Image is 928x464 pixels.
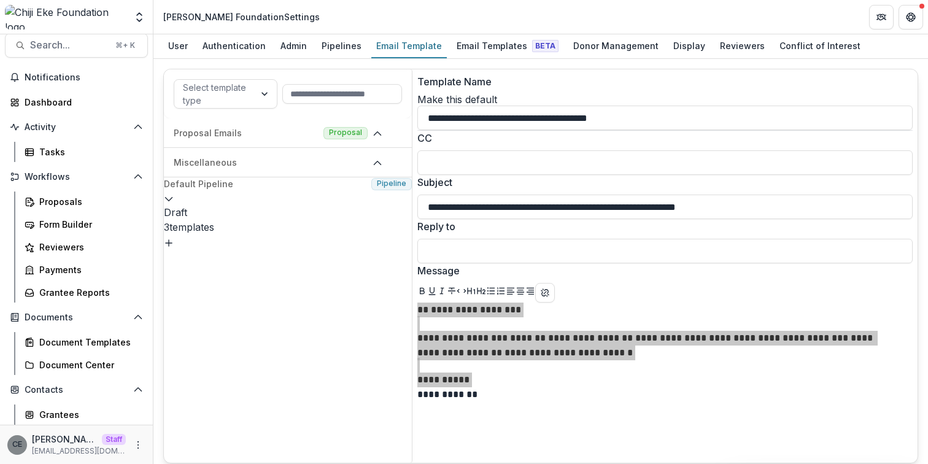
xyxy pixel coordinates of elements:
[164,234,174,249] button: Add template
[25,122,128,133] span: Activity
[568,37,663,55] div: Donor Management
[131,5,148,29] button: Open entity switcher
[12,441,22,449] div: Chiji Eke
[568,34,663,58] a: Donor Management
[899,5,923,29] button: Get Help
[276,34,312,58] a: Admin
[25,172,128,182] span: Workflows
[516,285,525,300] button: Align Center
[5,167,148,187] button: Open Workflows
[20,332,148,352] a: Document Templates
[183,81,246,107] div: Select template type
[20,282,148,303] a: Grantee Reports
[371,34,447,58] a: Email Template
[20,355,148,375] a: Document Center
[39,286,138,299] div: Grantee Reports
[715,34,770,58] a: Reviewers
[163,10,320,23] div: [PERSON_NAME] Foundation Settings
[163,34,193,58] a: User
[198,37,271,55] div: Authentication
[198,34,271,58] a: Authentication
[417,175,905,190] label: Subject
[20,214,148,234] a: Form Builder
[164,177,366,190] p: Default Pipeline
[39,241,138,253] div: Reviewers
[174,156,368,169] p: Miscellaneous
[20,142,148,162] a: Tasks
[164,220,412,234] p: 3 template s
[102,434,126,445] p: Staff
[25,385,128,395] span: Contacts
[174,126,319,139] p: Proposal Emails
[457,285,466,300] button: Code
[452,34,563,58] a: Email Templates Beta
[20,237,148,257] a: Reviewers
[5,33,148,58] button: Search...
[131,438,145,452] button: More
[496,285,506,300] button: Ordered List
[39,358,138,371] div: Document Center
[39,408,138,421] div: Grantees
[39,145,138,158] div: Tasks
[377,179,406,188] span: Pipeline
[20,260,148,280] a: Payments
[164,205,412,220] p: Draft
[371,37,447,55] div: Email Template
[476,285,486,300] button: Heading 2
[25,72,143,83] span: Notifications
[417,219,905,234] label: Reply to
[869,5,894,29] button: Partners
[668,34,710,58] a: Display
[113,39,137,52] div: ⌘ + K
[30,39,108,51] span: Search...
[317,37,366,55] div: Pipelines
[668,37,710,55] div: Display
[158,8,325,26] nav: breadcrumb
[5,380,148,400] button: Open Contacts
[466,285,476,300] button: Heading 1
[5,5,126,29] img: Chiji Eke Foundation logo
[437,285,447,300] button: Italicize
[20,404,148,425] a: Grantees
[417,131,905,145] label: CC
[163,37,193,55] div: User
[5,307,148,327] button: Open Documents
[452,37,563,55] div: Email Templates
[417,94,913,106] span: Make this default
[39,263,138,276] div: Payments
[417,74,905,89] label: Template Name
[317,34,366,58] a: Pipelines
[25,96,138,109] div: Dashboard
[417,263,905,278] label: Message
[715,37,770,55] div: Reviewers
[32,433,97,446] p: [PERSON_NAME]
[525,285,535,300] button: Align Right
[447,285,457,300] button: Strike
[20,191,148,212] a: Proposals
[417,285,427,300] button: Bold
[5,68,148,87] button: Notifications
[39,218,138,231] div: Form Builder
[39,195,138,208] div: Proposals
[5,92,148,112] a: Dashboard
[775,34,865,58] a: Conflict of Interest
[5,117,148,137] button: Open Activity
[25,312,128,323] span: Documents
[276,37,312,55] div: Admin
[486,285,496,300] button: Bullet List
[506,285,516,300] button: Align Left
[427,285,437,300] button: Underline
[535,283,555,303] button: Create link
[329,128,362,137] span: Proposal
[532,40,559,52] span: Beta
[32,446,126,457] p: [EMAIL_ADDRESS][DOMAIN_NAME]
[39,336,138,349] div: Document Templates
[775,37,865,55] div: Conflict of Interest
